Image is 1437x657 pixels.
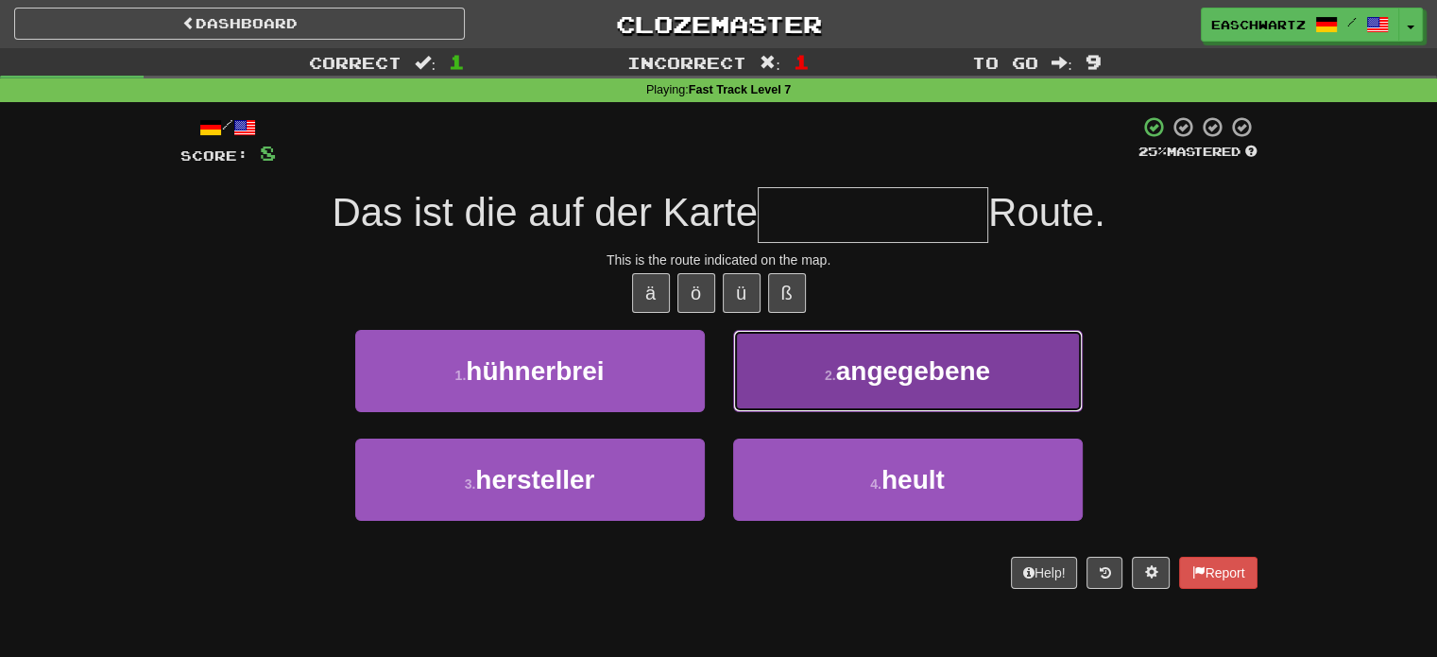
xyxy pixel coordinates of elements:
span: hühnerbrei [466,356,604,386]
button: Round history (alt+y) [1086,557,1122,589]
button: Report [1179,557,1257,589]
span: angegebene [836,356,990,386]
span: Score: [180,147,248,164]
button: Help! [1011,557,1078,589]
div: / [180,115,276,139]
span: : [760,55,780,71]
span: To go [972,53,1038,72]
a: easchwartz / [1201,8,1399,42]
button: 1.hühnerbrei [355,330,705,412]
div: Mastered [1138,144,1257,161]
div: This is the route indicated on the map. [180,251,1257,269]
span: / [1347,15,1357,28]
span: Route. [988,190,1105,234]
span: heult [881,465,945,494]
span: hersteller [475,465,594,494]
small: 1 . [455,368,467,383]
span: : [1052,55,1072,71]
a: Clozemaster [493,8,944,41]
button: 3.hersteller [355,439,705,521]
span: Incorrect [627,53,746,72]
button: 4.heult [733,439,1083,521]
button: ö [677,273,715,313]
span: : [415,55,436,71]
small: 2 . [825,368,836,383]
span: 1 [449,50,465,73]
span: 1 [794,50,810,73]
span: 25 % [1138,144,1167,159]
span: 9 [1086,50,1102,73]
strong: Fast Track Level 7 [689,83,792,96]
button: ä [632,273,670,313]
button: ü [723,273,761,313]
span: Das ist die auf der Karte [332,190,758,234]
small: 4 . [870,476,881,492]
span: Correct [309,53,402,72]
button: ß [768,273,806,313]
a: Dashboard [14,8,465,40]
span: 8 [260,141,276,164]
button: 2.angegebene [733,330,1083,412]
small: 3 . [465,476,476,492]
span: easchwartz [1211,16,1306,33]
